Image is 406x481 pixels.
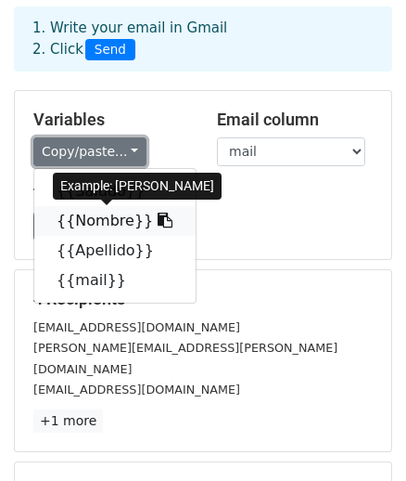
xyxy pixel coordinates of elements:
h5: Email column [217,110,373,130]
a: {{Nombre}} [34,206,196,236]
a: {{Apellido}} [34,236,196,266]
small: [EMAIL_ADDRESS][DOMAIN_NAME] [33,383,240,396]
h5: 4 Recipients [33,289,373,309]
a: {{mail}} [34,266,196,295]
a: +1 more [33,409,103,433]
small: [EMAIL_ADDRESS][DOMAIN_NAME] [33,320,240,334]
a: {{Saludo}} [34,176,196,206]
iframe: Chat Widget [313,392,406,481]
span: Send [85,39,135,61]
div: 1. Write your email in Gmail 2. Click [19,18,387,60]
small: [PERSON_NAME][EMAIL_ADDRESS][PERSON_NAME][DOMAIN_NAME] [33,341,337,376]
div: Example: [PERSON_NAME] [53,173,222,200]
div: Widget de chat [313,392,406,481]
a: Copy/paste... [33,137,146,166]
h5: Variables [33,110,189,130]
